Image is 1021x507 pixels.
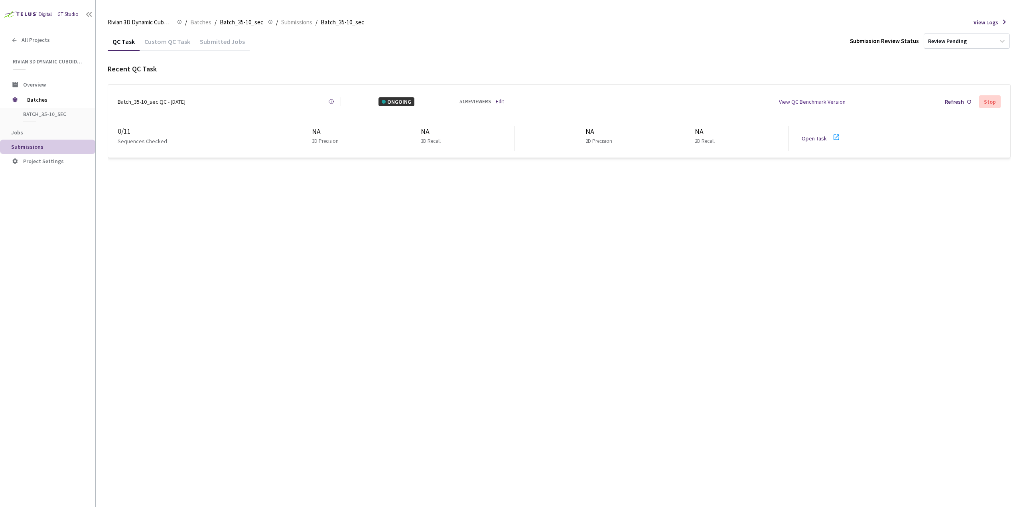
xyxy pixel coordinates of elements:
[195,37,250,51] div: Submitted Jobs
[378,97,414,106] div: ONGOING
[928,37,967,45] div: Review Pending
[185,18,187,27] li: /
[118,126,241,137] div: 0 / 11
[23,111,82,118] span: Batch_35-10_sec
[23,81,46,88] span: Overview
[189,18,213,26] a: Batches
[421,137,441,145] p: 3D Recall
[118,137,167,146] p: Sequences Checked
[312,137,339,145] p: 3D Precision
[281,18,312,27] span: Submissions
[802,135,827,142] a: Open Task
[27,92,82,108] span: Batches
[13,58,84,65] span: Rivian 3D Dynamic Cuboids[2024-25]
[321,18,364,27] span: Batch_35-10_sec
[945,97,964,106] div: Refresh
[695,126,718,137] div: NA
[984,99,996,105] div: Stop
[695,137,715,145] p: 2D Recall
[421,126,444,137] div: NA
[585,126,615,137] div: NA
[459,98,491,106] div: 51 REVIEWERS
[496,98,504,106] a: Edit
[108,37,140,51] div: QC Task
[190,18,211,27] span: Batches
[585,137,612,145] p: 2D Precision
[280,18,314,26] a: Submissions
[108,18,172,27] span: Rivian 3D Dynamic Cuboids[2024-25]
[57,10,79,18] div: GT Studio
[850,36,919,46] div: Submission Review Status
[779,97,846,106] div: View QC Benchmark Version
[118,97,185,106] div: Batch_35-10_sec QC - [DATE]
[22,37,50,43] span: All Projects
[11,129,23,136] span: Jobs
[315,18,317,27] li: /
[108,63,1011,75] div: Recent QC Task
[23,158,64,165] span: Project Settings
[276,18,278,27] li: /
[312,126,342,137] div: NA
[974,18,998,27] span: View Logs
[215,18,217,27] li: /
[140,37,195,51] div: Custom QC Task
[11,143,43,150] span: Submissions
[220,18,263,27] span: Batch_35-10_sec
